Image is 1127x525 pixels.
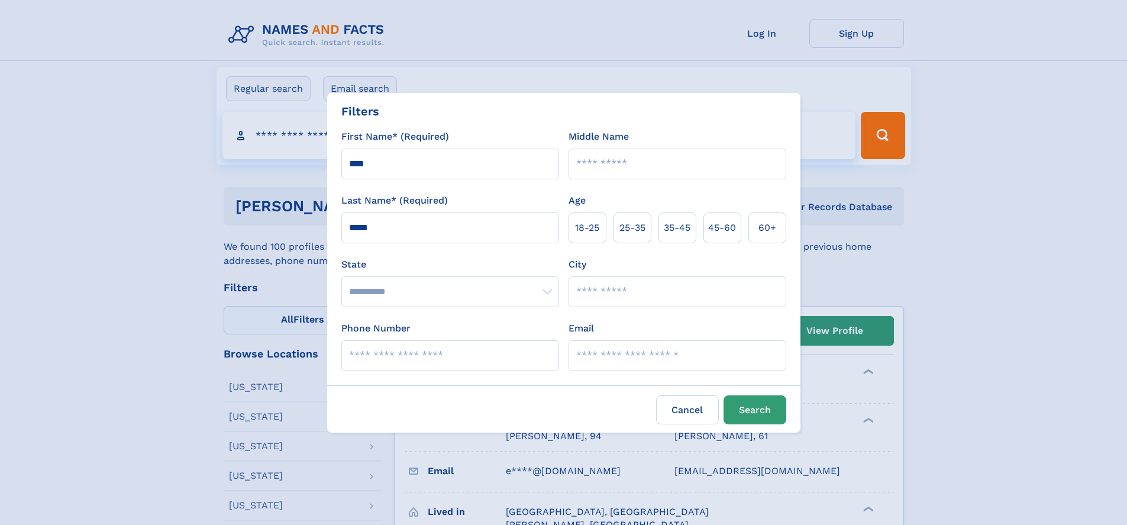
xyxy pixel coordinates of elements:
[619,221,645,235] span: 25‑35
[341,102,379,120] div: Filters
[664,221,690,235] span: 35‑45
[656,395,719,424] label: Cancel
[341,257,559,272] label: State
[341,321,411,336] label: Phone Number
[569,130,629,144] label: Middle Name
[575,221,599,235] span: 18‑25
[341,130,449,144] label: First Name* (Required)
[708,221,736,235] span: 45‑60
[569,194,586,208] label: Age
[569,321,594,336] label: Email
[341,194,448,208] label: Last Name* (Required)
[569,257,586,272] label: City
[724,395,786,424] button: Search
[758,221,776,235] span: 60+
